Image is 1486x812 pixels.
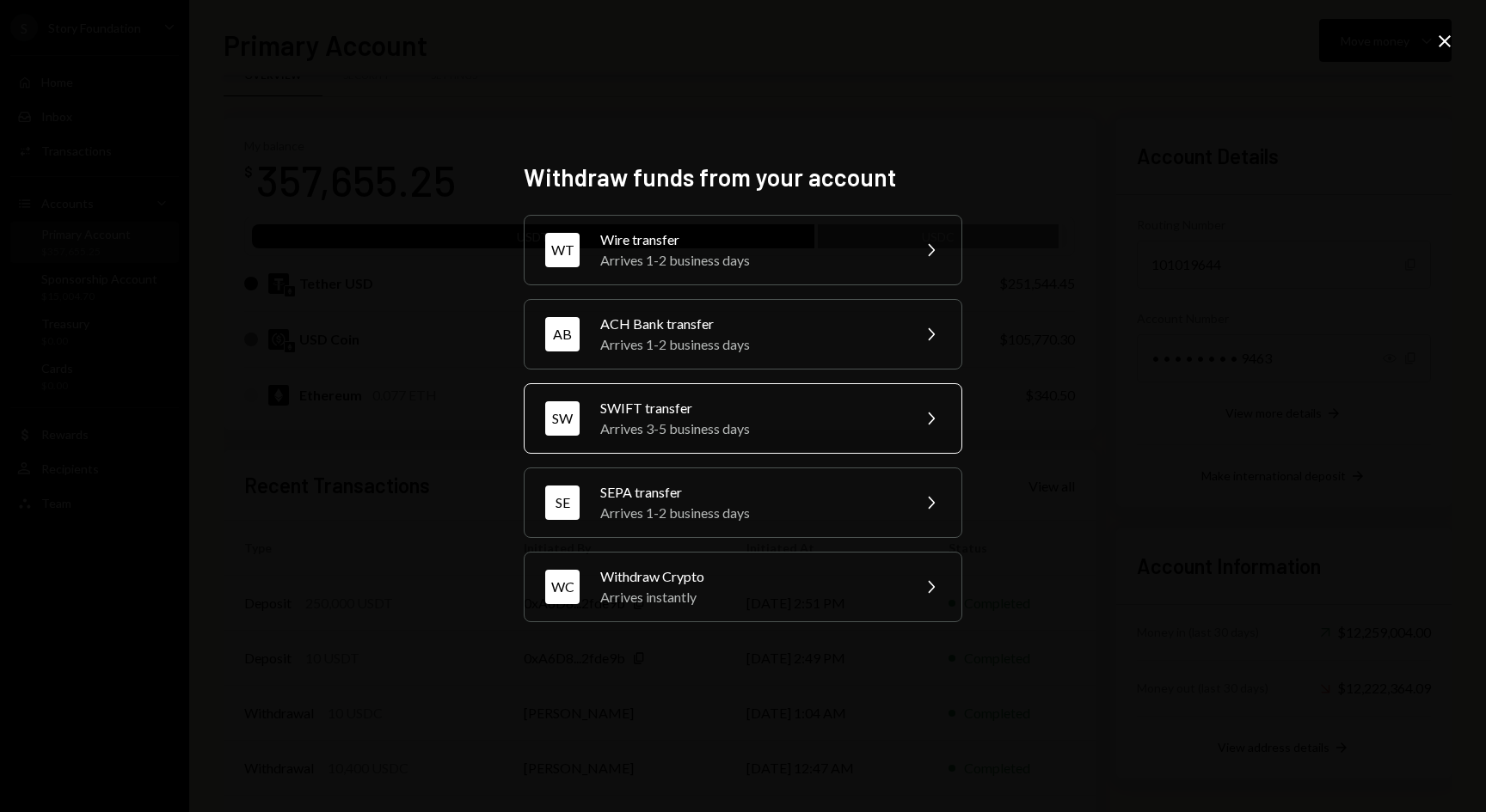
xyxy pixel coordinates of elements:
div: ACH Bank transfer [600,314,900,334]
div: SE [545,485,580,520]
div: SWIFT transfer [600,398,900,418]
button: SWSWIFT transferArrives 3-5 business days [524,383,962,454]
button: WTWire transferArrives 1-2 business days [524,215,962,285]
div: WC [545,570,580,604]
div: SW [545,401,580,436]
button: ABACH Bank transferArrives 1-2 business days [524,299,962,369]
div: Arrives 3-5 business days [600,418,900,439]
div: WT [545,233,580,267]
div: SEPA transfer [600,482,900,503]
div: Arrives 1-2 business days [600,503,900,523]
div: Wire transfer [600,229,900,250]
div: Arrives 1-2 business days [600,250,900,271]
button: WCWithdraw CryptoArrives instantly [524,552,962,622]
div: Arrives 1-2 business days [600,334,900,355]
h2: Withdraw funds from your account [524,161,962,194]
button: SESEPA transferArrives 1-2 business days [524,467,962,538]
div: AB [545,317,580,351]
div: Arrives instantly [600,587,900,607]
div: Withdraw Crypto [600,566,900,587]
